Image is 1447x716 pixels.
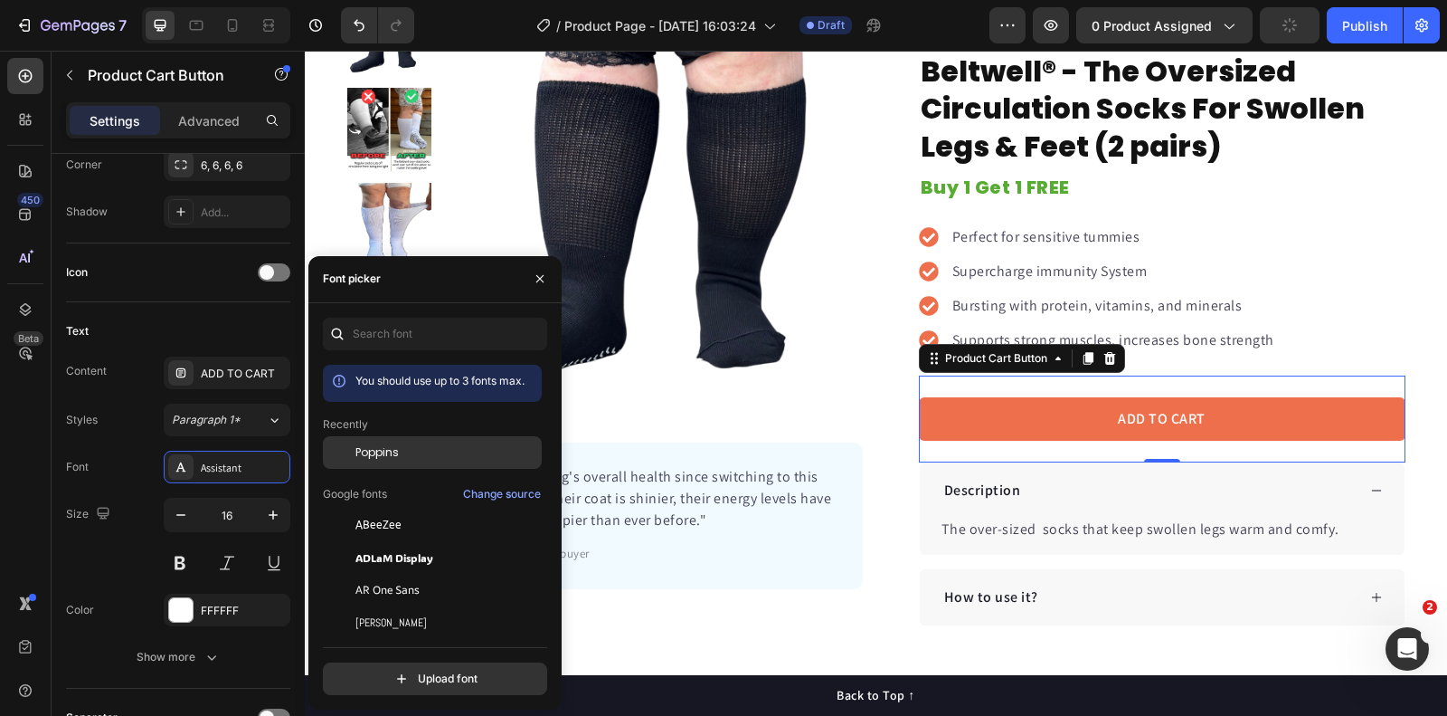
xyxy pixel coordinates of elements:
[323,416,368,433] p: Recently
[201,603,286,619] div: FFFFFF
[341,7,414,43] div: Undo/Redo
[201,366,286,382] div: ADD TO CART
[1386,627,1429,671] iframe: Intercom live chat
[648,279,969,301] p: Supports strong muscles, increases bone strength
[1423,600,1437,615] span: 2
[201,460,286,476] div: Assistant
[355,549,433,566] span: ADLaM Display
[323,271,381,287] div: Font picker
[90,111,140,130] p: Settings
[323,486,387,502] p: Google fonts
[323,318,547,350] input: Search font
[66,412,98,428] div: Styles
[66,204,108,220] div: Shadow
[178,111,240,130] p: Advanced
[66,157,102,173] div: Corner
[355,517,402,533] span: ABeeZee
[7,7,135,43] button: 7
[88,64,241,86] p: Product Cart Button
[1092,16,1212,35] span: 0 product assigned
[639,429,716,451] p: Description
[637,469,1035,488] p: The over-sized socks that keep swollen legs warm and comfy.
[1342,16,1387,35] div: Publish
[164,404,290,436] button: Paragraph 1*
[323,663,547,695] button: Upload font
[392,670,478,688] div: Upload font
[648,176,969,197] p: Perfect for sensitive tummies
[1076,7,1253,43] button: 0 product assigned
[1327,7,1403,43] button: Publish
[532,635,610,654] div: Back to Top ↑
[66,323,89,339] div: Text
[305,51,1447,716] iframe: To enrich screen reader interactions, please activate Accessibility in Grammarly extension settings
[639,536,733,558] p: How to use it?
[614,124,1101,151] div: To enrich screen reader interactions, please activate Accessibility in Grammarly extension settings
[355,582,420,598] span: AR One Sans
[201,158,286,174] div: 6, 6, 6, 6
[355,444,399,461] span: Poppins
[66,264,88,281] div: Icon
[462,483,542,505] button: Change source
[813,358,901,379] p: ADD TO CART
[463,486,541,502] div: Change source
[355,374,525,387] span: You should use up to 3 fonts max.
[818,17,845,33] span: Draft
[118,14,127,36] p: 7
[17,193,43,207] div: 450
[564,16,756,35] span: Product Page - [DATE] 16:03:24
[637,300,746,316] div: Product Cart Button
[66,363,107,379] div: Content
[14,331,43,346] div: Beta
[556,16,561,35] span: /
[813,358,901,379] div: Rich Text Editor. Editing area: main
[648,244,969,266] p: Bursting with protein, vitamins, and minerals
[66,641,290,673] button: Show more
[66,602,94,618] div: Color
[66,502,114,527] div: Size
[648,210,969,232] p: Supercharge immunity System
[201,205,286,221] div: Add...
[355,615,427,631] span: [PERSON_NAME]
[616,124,765,149] strong: Buy 1 Get 1 FREE
[172,412,241,428] span: Paragraph 1*
[614,347,1101,390] button: ADD TO CART
[66,459,89,475] div: Font
[137,648,221,666] div: Show more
